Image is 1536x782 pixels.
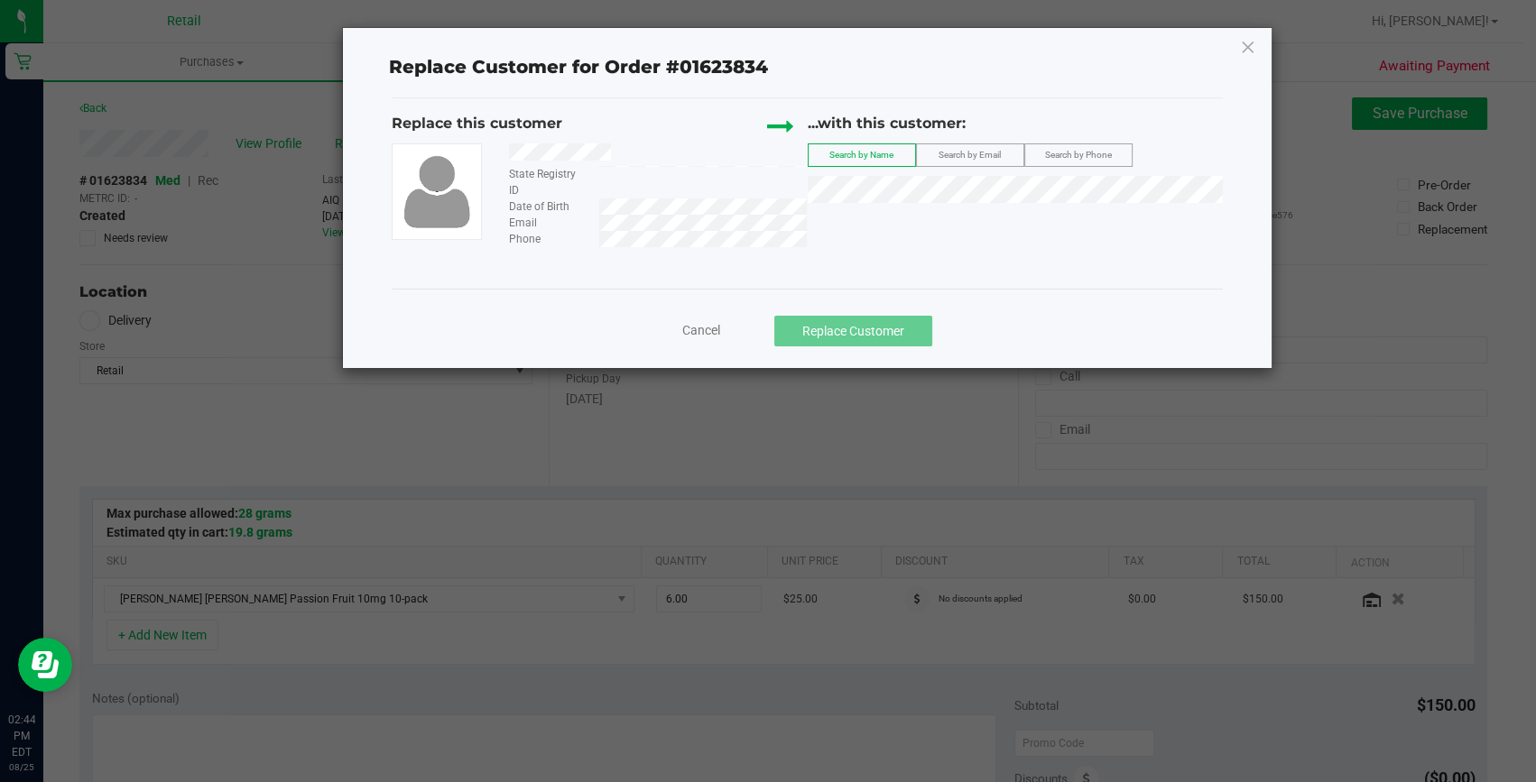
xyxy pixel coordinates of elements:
[495,198,599,215] div: Date of Birth
[829,150,893,160] span: Search by Name
[18,638,72,692] iframe: Resource center
[392,115,562,132] span: Replace this customer
[396,152,477,232] img: user-icon.png
[1045,150,1112,160] span: Search by Phone
[495,215,599,231] div: Email
[682,323,720,337] span: Cancel
[808,115,966,132] span: ...with this customer:
[774,316,932,346] button: Replace Customer
[378,52,779,83] span: Replace Customer for Order #01623834
[495,231,599,247] div: Phone
[495,166,599,198] div: State Registry ID
[939,150,1001,160] span: Search by Email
